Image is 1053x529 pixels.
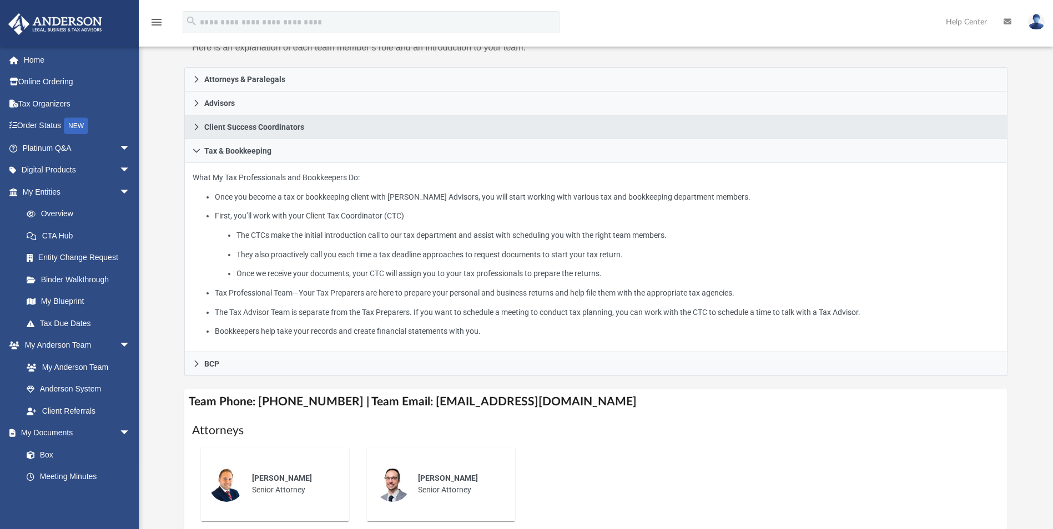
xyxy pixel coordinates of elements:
[204,99,235,107] span: Advisors
[192,423,999,439] h1: Attorneys
[184,91,1007,115] a: Advisors
[16,466,142,488] a: Meeting Minutes
[16,400,142,422] a: Client Referrals
[16,203,147,225] a: Overview
[204,360,219,368] span: BCP
[16,312,147,334] a: Tax Due Dates
[16,356,136,378] a: My Anderson Team
[8,422,142,444] a: My Documentsarrow_drop_down
[236,267,999,281] li: Once we receive your documents, your CTC will assign you to your tax professionals to prepare the...
[8,137,147,159] a: Platinum Q&Aarrow_drop_down
[119,422,142,445] span: arrow_drop_down
[410,465,507,503] div: Senior Attorney
[16,247,147,269] a: Entity Change Request
[252,474,312,482] span: [PERSON_NAME]
[119,137,142,160] span: arrow_drop_down
[184,389,1007,414] h4: Team Phone: [PHONE_NUMBER] | Team Email: [EMAIL_ADDRESS][DOMAIN_NAME]
[215,209,999,281] li: First, you’ll work with your Client Tax Coordinator (CTC)
[184,163,1007,353] div: Tax & Bookkeeping
[8,159,147,181] a: Digital Productsarrow_drop_down
[150,16,163,29] i: menu
[16,487,136,510] a: Forms Library
[184,67,1007,91] a: Attorneys & Paralegals
[375,466,410,502] img: thumbnail
[64,118,88,134] div: NEW
[16,225,147,247] a: CTA Hub
[209,466,244,502] img: thumbnail
[204,123,304,131] span: Client Success Coordinators
[184,139,1007,163] a: Tax & Bookkeeping
[204,147,271,155] span: Tax & Bookkeeping
[184,115,1007,139] a: Client Success Coordinators
[119,181,142,204] span: arrow_drop_down
[1028,14,1045,30] img: User Pic
[8,71,147,93] a: Online Ordering
[8,181,147,203] a: My Entitiesarrow_drop_down
[236,228,999,242] li: The CTCs make the initial introduction call to our tax department and assist with scheduling you ...
[5,13,105,35] img: Anderson Advisors Platinum Portal
[185,15,198,27] i: search
[244,465,341,503] div: Senior Attorney
[215,286,999,300] li: Tax Professional Team—Your Tax Preparers are here to prepare your personal and business returns a...
[16,268,147,291] a: Binder Walkthrough
[215,190,999,204] li: Once you become a tax or bookkeeping client with [PERSON_NAME] Advisors, you will start working w...
[193,171,999,338] p: What My Tax Professionals and Bookkeepers Do:
[215,306,999,319] li: The Tax Advisor Team is separate from the Tax Preparers. If you want to schedule a meeting to con...
[8,93,147,115] a: Tax Organizers
[8,334,142,357] a: My Anderson Teamarrow_drop_down
[236,248,999,262] li: They also proactively call you each time a tax deadline approaches to request documents to start ...
[119,334,142,357] span: arrow_drop_down
[16,444,136,466] a: Box
[8,49,147,71] a: Home
[184,352,1007,376] a: BCP
[150,21,163,29] a: menu
[16,291,142,313] a: My Blueprint
[204,75,285,83] span: Attorneys & Paralegals
[119,159,142,182] span: arrow_drop_down
[192,40,588,55] p: Here is an explanation of each team member’s role and an introduction to your team.
[8,115,147,138] a: Order StatusNEW
[16,378,142,400] a: Anderson System
[418,474,478,482] span: [PERSON_NAME]
[215,324,999,338] li: Bookkeepers help take your records and create financial statements with you.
